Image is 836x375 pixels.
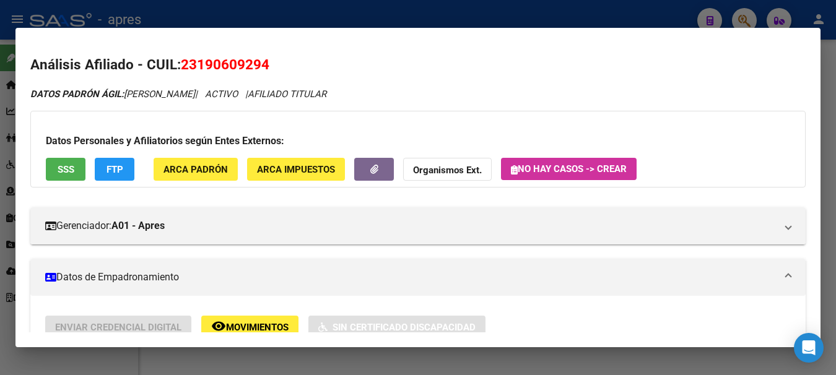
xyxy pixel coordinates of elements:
strong: DATOS PADRÓN ÁGIL: [30,88,124,100]
strong: A01 - Apres [111,218,165,233]
button: No hay casos -> Crear [501,158,637,180]
button: ARCA Padrón [154,158,238,181]
h3: Datos Personales y Afiliatorios según Entes Externos: [46,134,790,149]
mat-panel-title: Gerenciador: [45,218,776,233]
strong: Organismos Ext. [413,165,482,176]
button: ARCA Impuestos [247,158,345,181]
mat-panel-title: Datos de Empadronamiento [45,270,776,285]
mat-expansion-panel-header: Gerenciador:A01 - Apres [30,207,806,244]
span: Movimientos [226,322,289,333]
button: Organismos Ext. [403,158,492,181]
i: | ACTIVO | [30,88,326,100]
span: 23190609294 [181,56,269,72]
span: AFILIADO TITULAR [248,88,326,100]
span: SSS [58,164,74,175]
button: Enviar Credencial Digital [45,316,191,338]
button: Movimientos [201,316,298,338]
mat-expansion-panel-header: Datos de Empadronamiento [30,259,806,296]
span: [PERSON_NAME] [30,88,195,100]
span: ARCA Padrón [163,164,228,175]
span: FTP [107,164,123,175]
button: FTP [95,158,134,181]
span: ARCA Impuestos [257,164,335,175]
span: Enviar Credencial Digital [55,322,181,333]
span: Sin Certificado Discapacidad [333,322,476,333]
mat-icon: remove_red_eye [211,319,226,334]
button: SSS [46,158,85,181]
button: Sin Certificado Discapacidad [308,316,485,338]
div: Open Intercom Messenger [794,333,824,363]
h2: Análisis Afiliado - CUIL: [30,54,806,75]
span: No hay casos -> Crear [511,163,627,175]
